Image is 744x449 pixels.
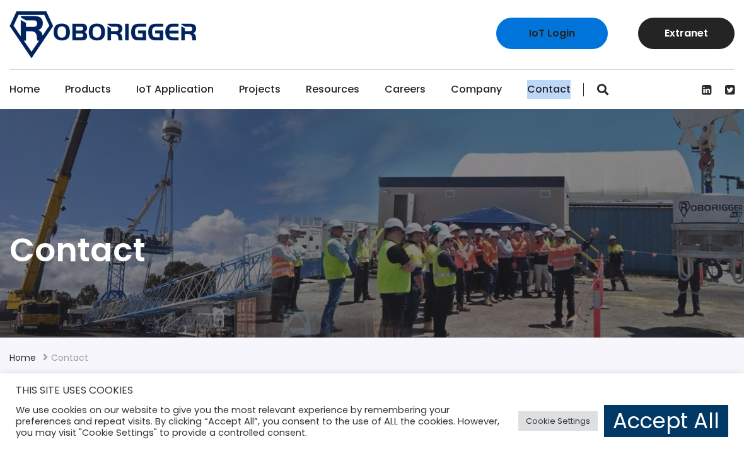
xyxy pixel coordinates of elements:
[306,70,359,109] a: Resources
[9,70,40,109] a: Home
[604,405,728,437] a: Accept All
[451,70,502,109] a: Company
[9,229,735,271] h1: Contact
[638,18,735,49] a: Extranet
[65,70,111,109] a: Products
[16,404,506,438] div: We use cookies on our website to give you the most relevant experience by remembering your prefer...
[496,18,608,49] a: IoT Login
[51,350,88,365] li: Contact
[239,70,281,109] a: Projects
[385,70,426,109] a: Careers
[9,11,196,58] img: Roborigger
[16,382,728,399] h5: THIS SITE USES COOKIES
[527,70,571,109] a: Contact
[136,70,214,109] a: IoT Application
[518,411,598,431] a: Cookie Settings
[9,351,36,364] a: Home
